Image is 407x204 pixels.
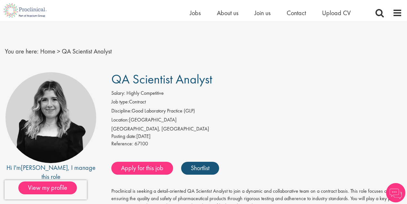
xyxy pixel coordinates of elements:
div: [GEOGRAPHIC_DATA], [GEOGRAPHIC_DATA] [111,125,402,133]
span: 67100 [134,140,148,147]
span: > [57,47,60,55]
a: [PERSON_NAME] [21,163,68,172]
label: Location: [111,116,129,124]
label: Salary: [111,90,125,97]
a: Contact [287,9,306,17]
a: Join us [254,9,271,17]
label: Reference: [111,140,133,148]
label: Discipline: [111,107,132,115]
a: Jobs [190,9,201,17]
img: Chatbot [386,183,405,202]
a: breadcrumb link [40,47,55,55]
span: Highly Competitive [126,90,164,96]
a: Apply for this job [111,162,173,175]
li: [GEOGRAPHIC_DATA] [111,116,402,125]
label: Job type: [111,98,129,106]
img: imeage of recruiter Molly Colclough [5,72,96,163]
li: Contract [111,98,402,107]
span: You are here: [5,47,39,55]
span: Posting date: [111,133,136,140]
a: Shortlist [181,162,219,175]
a: About us [217,9,238,17]
iframe: reCAPTCHA [5,180,87,199]
span: QA Scientist Analyst [62,47,112,55]
div: [DATE] [111,133,402,140]
li: Good Laboratory Practice (GLP) [111,107,402,116]
div: Hi I'm , I manage this role [5,163,97,181]
span: QA Scientist Analyst [111,71,212,87]
a: Upload CV [322,9,351,17]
